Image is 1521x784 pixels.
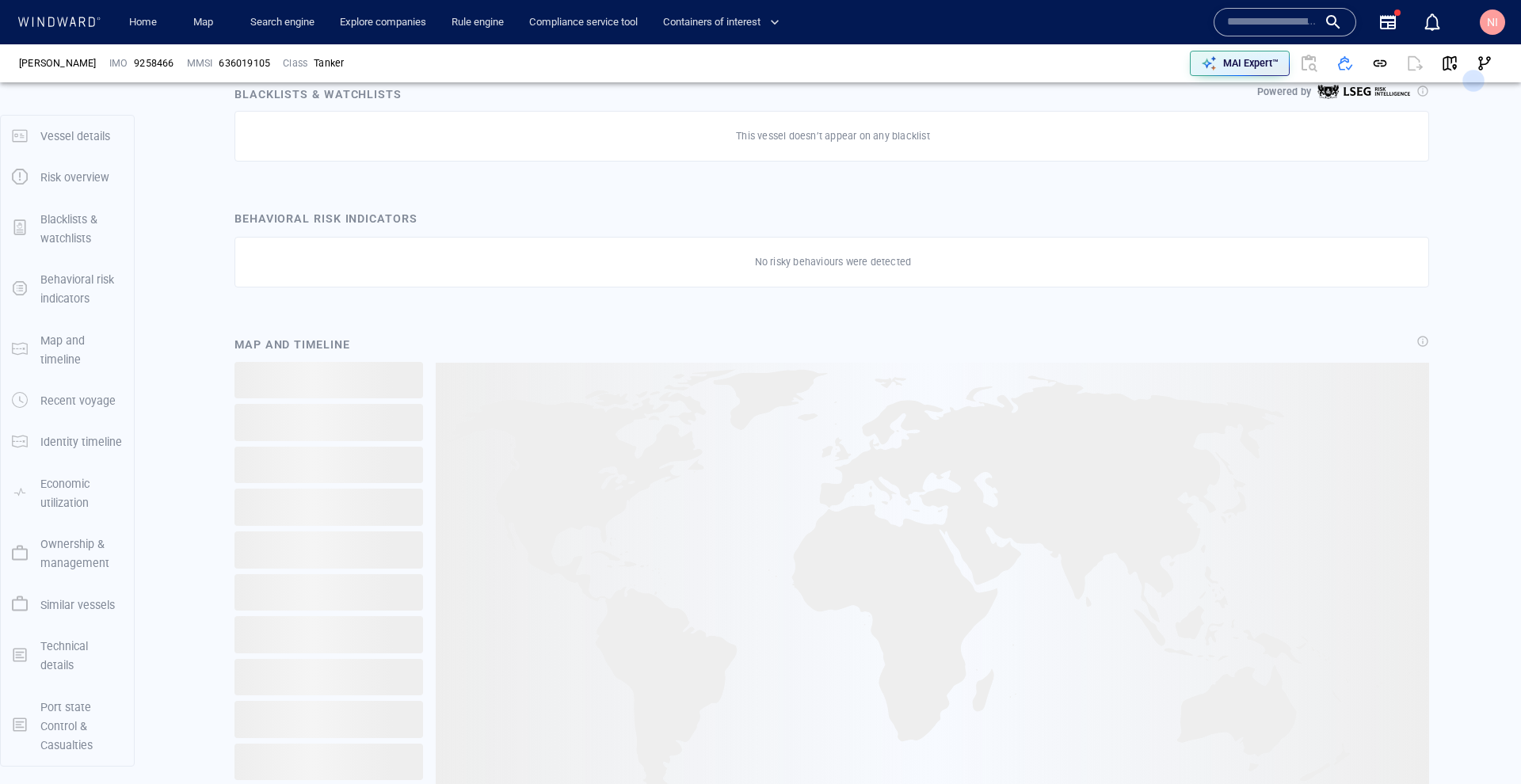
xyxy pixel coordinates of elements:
[1,127,134,143] a: Vessel details
[1,485,134,500] a: Economic utilization
[1423,13,1442,32] div: Notification center
[234,404,423,441] span: ‌
[1432,46,1467,81] button: View on map
[1,463,134,524] button: Economic utilization
[1,116,134,157] button: Vessel details
[40,432,122,451] p: Identity timeline
[219,56,270,70] div: 636019105
[1,647,134,662] a: Technical details
[736,129,930,143] p: This vessel doesn’t appear on any blacklist
[234,701,423,738] span: ‌
[1467,46,1502,81] button: Visual Link Analysis
[187,9,225,36] a: Map
[1,259,134,320] button: Behavioral risk indicators
[1,687,134,767] button: Port state Control & Casualties
[1,434,134,449] a: Identity timeline
[1,169,134,185] a: Risk overview
[109,56,128,70] p: IMO
[1,546,134,561] a: Ownership & management
[40,637,123,676] p: Technical details
[1,157,134,198] button: Risk overview
[1,596,134,611] a: Similar vessels
[1223,56,1279,70] p: MAI Expert™
[40,474,123,513] p: Economic utilization
[40,270,123,309] p: Behavioral risk indicators
[283,56,307,70] p: Class
[117,9,168,36] button: Home
[334,9,433,36] a: Explore companies
[663,13,780,32] span: Containers of interest
[40,698,123,755] p: Port state Control & Casualties
[234,616,423,653] span: ‌
[1,584,134,626] button: Similar vessels
[234,489,423,526] span: ‌
[40,331,123,370] p: Map and timeline
[1454,713,1509,772] iframe: Chat
[19,56,97,70] div: [PERSON_NAME]
[1,626,134,687] button: Technical details
[19,56,97,70] span: ASHLEY
[123,9,163,36] a: Home
[234,531,423,569] span: ‌
[1477,6,1508,38] button: NI
[234,659,423,696] span: ‌
[523,9,644,36] a: Compliance service tool
[657,9,793,36] button: Containers of interest
[40,391,116,410] p: Recent voyage
[1,421,134,462] button: Identity timeline
[228,329,356,360] div: Map and timeline
[314,56,344,70] div: Tanker
[1328,46,1363,81] button: Add to vessel list
[40,210,123,249] p: Blacklists & watchlists
[231,82,405,107] div: Blacklists & watchlists
[234,362,423,399] span: ‌
[187,56,213,70] p: MMSI
[40,535,123,573] p: Ownership & management
[1,523,134,584] button: Ownership & management
[40,127,110,146] p: Vessel details
[244,9,321,36] a: Search engine
[1,199,134,260] button: Blacklists & watchlists
[1,320,134,381] button: Map and timeline
[234,209,417,228] div: Behavioral risk indicators
[134,56,173,70] span: 9258466
[755,255,912,269] p: No risky behaviours were detected
[181,9,231,36] button: Map
[40,596,115,615] p: Similar vessels
[234,574,423,611] span: ‌
[1,220,134,235] a: Blacklists & watchlists
[40,168,109,187] p: Risk overview
[1,393,134,408] a: Recent voyage
[1,380,134,421] button: Recent voyage
[1487,16,1498,29] span: NI
[1257,85,1311,99] p: Powered by
[1,341,134,356] a: Map and timeline
[1363,46,1397,81] button: Get link
[445,9,510,36] a: Rule engine
[234,744,423,781] span: ‌
[1190,51,1290,76] button: MAI Expert™
[234,447,423,484] span: ‌
[1,281,134,296] a: Behavioral risk indicators
[1,717,134,733] a: Port state Control & Casualties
